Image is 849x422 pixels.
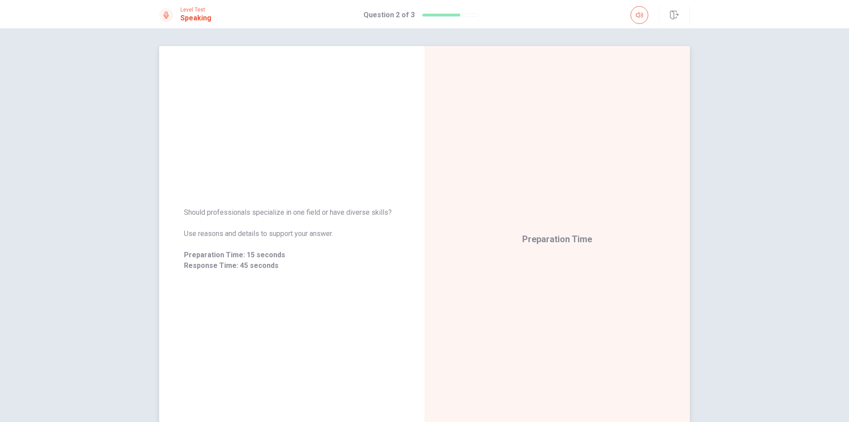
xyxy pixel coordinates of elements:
span: Should professionals specialize in one field or have diverse skills? [184,207,400,218]
span: Response Time: 45 seconds [184,260,400,271]
h1: Question 2 of 3 [363,10,415,20]
span: Preparation Time [522,234,592,244]
span: Use reasons and details to support your answer. [184,228,400,239]
span: Preparation Time: 15 seconds [184,250,400,260]
span: Level Test [180,7,211,13]
h1: Speaking [180,13,211,23]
